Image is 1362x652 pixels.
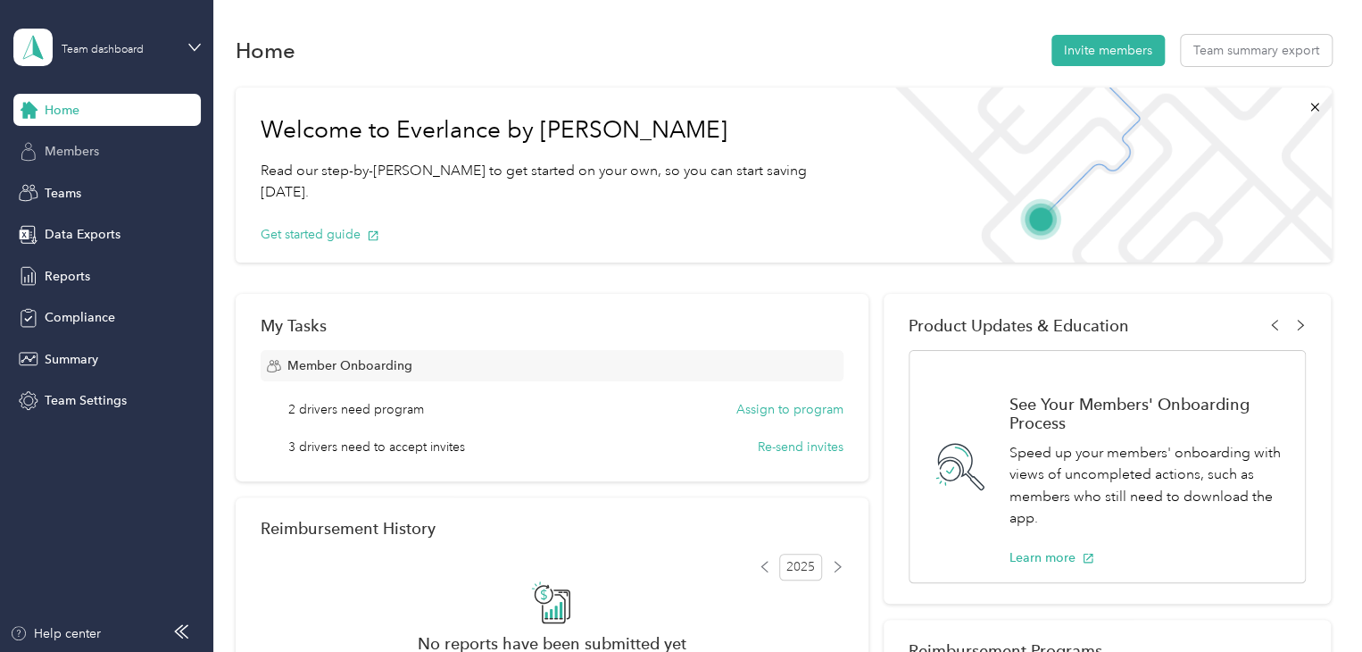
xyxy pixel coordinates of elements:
h1: Home [236,41,295,60]
div: My Tasks [261,316,843,335]
span: Team Settings [45,391,127,410]
span: Compliance [45,308,115,327]
span: Home [45,101,79,120]
span: 2 drivers need program [288,400,424,419]
p: Speed up your members' onboarding with views of uncompleted actions, such as members who still ne... [1009,442,1286,530]
span: 2025 [779,554,822,581]
p: Read our step-by-[PERSON_NAME] to get started on your own, so you can start saving [DATE]. [261,160,853,204]
span: 3 drivers need to accept invites [288,438,465,456]
button: Assign to program [736,400,843,419]
button: Team summary export [1181,35,1332,66]
span: Teams [45,184,81,203]
span: Product Updates & Education [909,316,1129,335]
h1: Welcome to Everlance by [PERSON_NAME] [261,116,853,145]
img: Welcome to everlance [877,88,1331,263]
button: Learn more [1009,548,1094,567]
span: Reports [45,267,90,286]
span: Members [45,142,99,161]
button: Get started guide [261,225,379,244]
button: Re-send invites [758,438,843,456]
h1: See Your Members' Onboarding Process [1009,395,1286,432]
button: Help center [10,624,101,643]
span: Summary [45,350,98,369]
span: Member Onboarding [287,356,412,375]
button: Invite members [1051,35,1165,66]
h2: Reimbursement History [261,519,436,538]
span: Data Exports [45,225,120,244]
div: Team dashboard [62,45,144,55]
iframe: Everlance-gr Chat Button Frame [1262,552,1362,652]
